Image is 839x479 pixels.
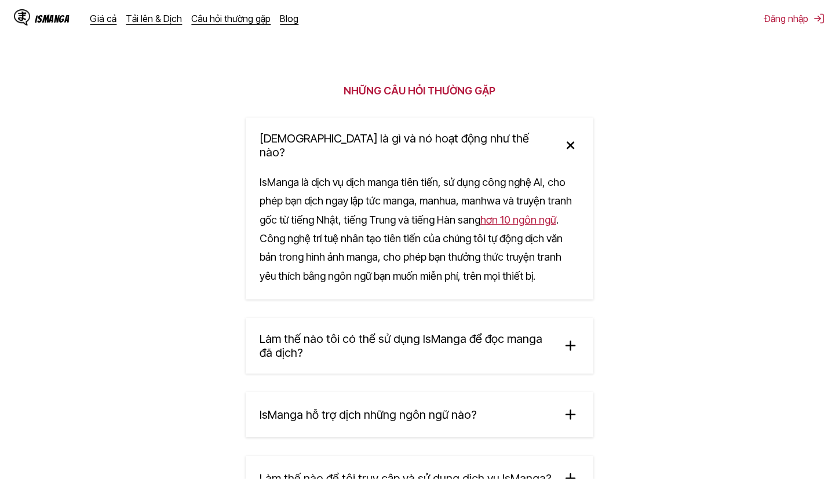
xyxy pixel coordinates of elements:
font: Làm thế nào tôi có thể sử dụng IsManga để đọc manga đã dịch? [260,332,542,360]
font: IsManga hỗ trợ dịch những ngôn ngữ nào? [260,408,477,422]
a: Câu hỏi thường gặp [192,13,271,24]
a: Blog [280,13,299,24]
font: IsManga [35,13,70,24]
img: cộng thêm [562,337,579,354]
font: Những câu hỏi thường gặp [344,85,495,97]
summary: [DEMOGRAPHIC_DATA] là gì và nó hoạt động như thế nào? [246,118,593,173]
a: Tải lên & Dịch [126,13,183,24]
a: Logo IsMangaIsManga [14,9,90,28]
a: Giá cả [90,13,117,24]
a: hơn 10 ngôn ngữ [480,214,556,226]
font: IsManga là dịch vụ dịch manga tiên tiến, sử dụng công nghệ AI, cho phép bạn dịch ngay lập tức man... [260,176,572,226]
summary: IsManga hỗ trợ dịch những ngôn ngữ nào? [246,392,593,437]
font: . Công nghệ trí tuệ nhân tạo tiên tiến của chúng tôi tự động dịch văn bản trong hình ảnh manga, c... [260,214,563,282]
img: Đăng xuất [814,13,825,24]
img: Logo IsManga [14,9,30,25]
img: cộng thêm [562,406,579,423]
img: cộng thêm [559,133,583,158]
button: Đăng nhập [765,13,825,24]
font: Đăng nhập [765,13,809,24]
summary: Làm thế nào tôi có thể sử dụng IsManga để đọc manga đã dịch? [246,318,593,374]
font: [DEMOGRAPHIC_DATA] là gì và nó hoạt động như thế nào? [260,131,529,159]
